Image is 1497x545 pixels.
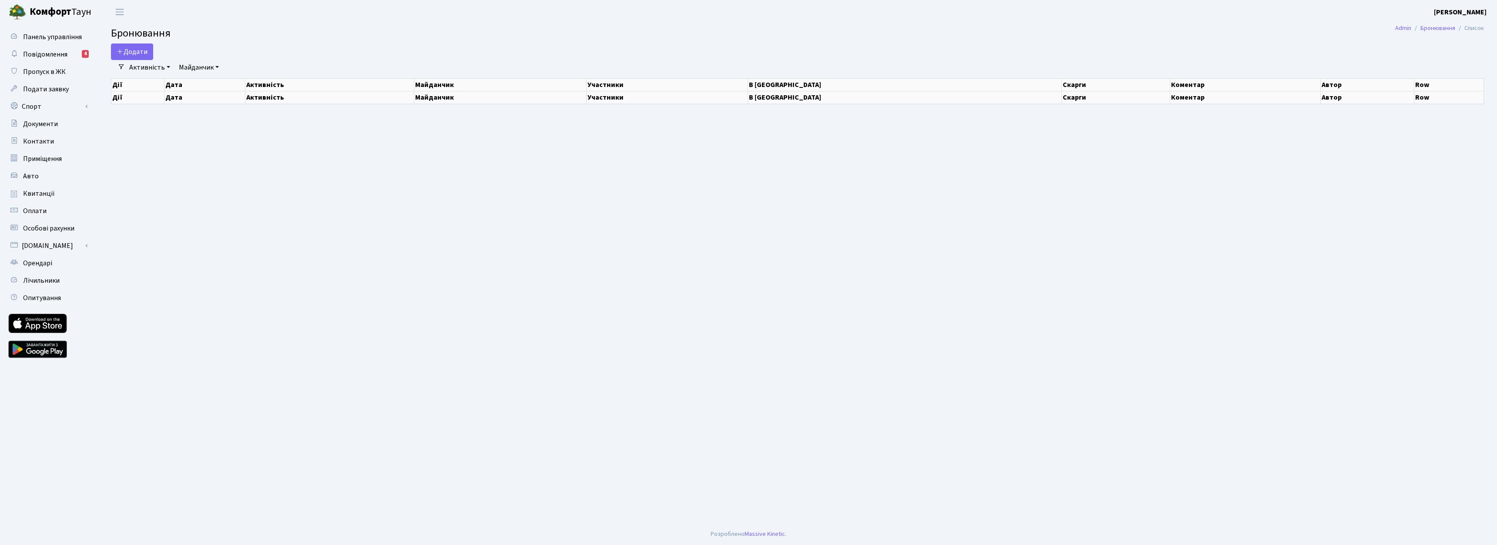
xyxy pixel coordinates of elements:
[4,115,91,133] a: Документи
[1414,91,1484,104] th: Row
[23,189,55,198] span: Квитанції
[1420,23,1455,33] a: Бронювання
[23,206,47,216] span: Оплати
[4,220,91,237] a: Особові рахунки
[126,60,174,75] a: Активність
[164,78,245,91] th: Дата
[4,150,91,167] a: Приміщення
[245,91,414,104] th: Активність
[4,237,91,254] a: [DOMAIN_NAME]
[109,5,131,19] button: Переключити навігацію
[23,276,60,285] span: Лічильники
[4,28,91,46] a: Панель управління
[245,78,414,91] th: Активність
[23,171,39,181] span: Авто
[748,91,1062,104] th: В [GEOGRAPHIC_DATA]
[4,63,91,80] a: Пропуск в ЖК
[587,78,748,91] th: Участники
[1382,19,1497,37] nav: breadcrumb
[23,137,54,146] span: Контакти
[23,32,82,42] span: Панель управління
[30,5,91,20] span: Таун
[1170,91,1320,104] th: Коментар
[111,91,164,104] th: Дії
[1170,78,1320,91] th: Коментар
[1062,91,1170,104] th: Скарги
[23,119,58,129] span: Документи
[23,258,52,268] span: Орендарі
[23,67,66,77] span: Пропуск в ЖК
[23,50,67,59] span: Повідомлення
[82,50,89,58] div: 4
[4,202,91,220] a: Оплати
[111,78,164,91] th: Дії
[1320,91,1414,104] th: Автор
[111,43,153,60] button: Додати
[745,529,785,538] a: Massive Kinetic
[30,5,71,19] b: Комфорт
[414,78,586,91] th: Майданчик
[4,98,91,115] a: Спорт
[1395,23,1411,33] a: Admin
[1320,78,1414,91] th: Автор
[587,91,748,104] th: Участники
[23,293,61,303] span: Опитування
[23,224,74,233] span: Особові рахунки
[4,46,91,63] a: Повідомлення4
[4,133,91,150] a: Контакти
[175,60,222,75] a: Майданчик
[711,529,786,539] div: Розроблено .
[1434,7,1487,17] a: [PERSON_NAME]
[4,272,91,289] a: Лічильники
[4,289,91,307] a: Опитування
[1414,78,1484,91] th: Row
[4,167,91,185] a: Авто
[1062,78,1170,91] th: Скарги
[414,91,586,104] th: Майданчик
[23,84,69,94] span: Подати заявку
[9,3,26,21] img: logo.png
[4,185,91,202] a: Квитанції
[4,254,91,272] a: Орендарі
[1455,23,1484,33] li: Список
[111,26,171,41] span: Бронювання
[23,154,62,164] span: Приміщення
[748,78,1062,91] th: В [GEOGRAPHIC_DATA]
[4,80,91,98] a: Подати заявку
[164,91,245,104] th: Дата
